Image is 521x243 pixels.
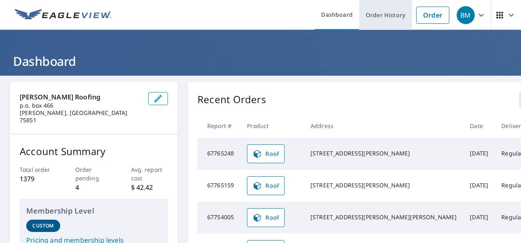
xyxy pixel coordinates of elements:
[252,213,279,223] span: Roof
[304,114,463,138] th: Address
[20,174,57,184] p: 1379
[75,165,113,182] p: Order pending
[20,92,142,102] p: [PERSON_NAME] roofing
[197,92,266,107] p: Recent Orders
[197,170,240,202] td: 67765159
[197,138,240,170] td: 67765248
[416,7,449,24] a: Order
[310,181,457,189] div: [STREET_ADDRESS][PERSON_NAME]
[20,165,57,174] p: Total order
[247,144,285,163] a: Roof
[457,6,475,24] div: BM
[20,102,142,109] p: p.o. box 466
[247,176,285,195] a: Roof
[15,9,111,21] img: EV Logo
[26,205,161,216] p: Membership Level
[310,149,457,157] div: [STREET_ADDRESS][PERSON_NAME]
[197,114,240,138] th: Report #
[310,213,457,221] div: [STREET_ADDRESS][PERSON_NAME][PERSON_NAME]
[247,208,285,227] a: Roof
[197,202,240,234] td: 67754005
[252,149,279,159] span: Roof
[75,182,113,192] p: 4
[20,109,142,124] p: [PERSON_NAME], [GEOGRAPHIC_DATA] 75851
[10,53,511,70] h1: Dashboard
[32,222,54,229] p: Custom
[463,202,495,234] td: [DATE]
[131,165,168,182] p: Avg. report cost
[463,114,495,138] th: Date
[20,144,168,159] p: Account Summary
[131,182,168,192] p: $ 42.42
[463,138,495,170] td: [DATE]
[463,170,495,202] td: [DATE]
[240,114,304,138] th: Product
[252,181,279,191] span: Roof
